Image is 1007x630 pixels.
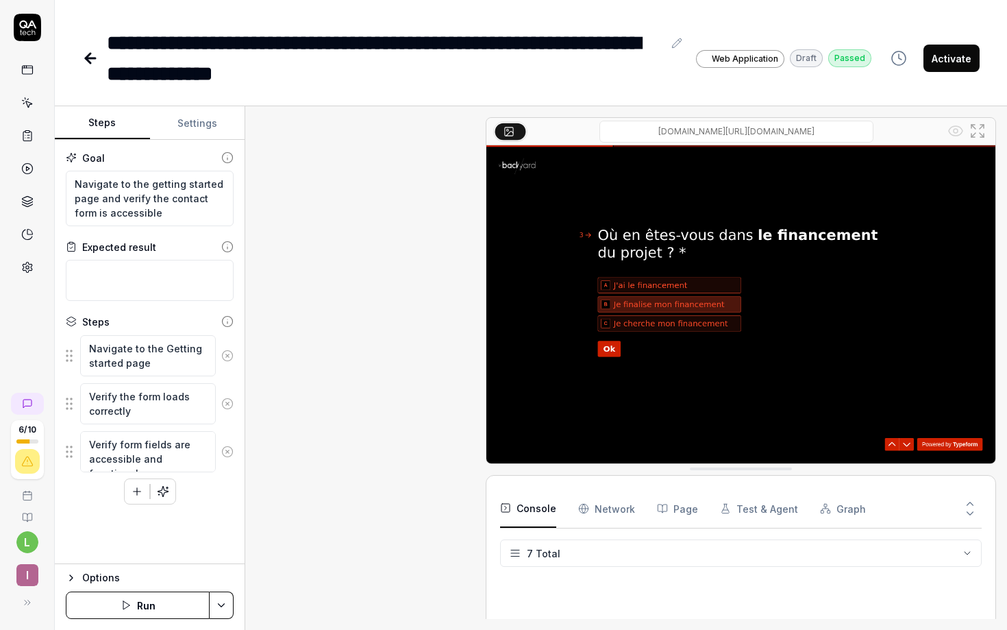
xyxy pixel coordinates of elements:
[16,564,38,586] span: I
[5,479,49,501] a: Book a call with us
[720,489,798,528] button: Test & Agent
[486,145,995,463] img: Screenshot
[66,592,210,619] button: Run
[82,315,110,329] div: Steps
[66,570,234,586] button: Options
[882,45,915,72] button: View version history
[820,489,866,528] button: Graph
[967,120,989,142] button: Open in full screen
[66,431,234,473] div: Suggestions
[66,335,234,377] div: Suggestions
[216,438,238,465] button: Remove step
[828,49,871,67] div: Passed
[82,570,234,586] div: Options
[82,151,105,165] div: Goal
[11,393,44,415] a: New conversation
[66,383,234,425] div: Suggestions
[790,49,823,67] div: Draft
[82,240,156,254] div: Expected result
[18,426,36,434] span: 6 / 10
[55,107,150,140] button: Steps
[216,390,238,417] button: Remove step
[150,107,245,140] button: Settings
[712,53,778,65] span: Web Application
[578,489,635,528] button: Network
[923,45,980,72] button: Activate
[5,501,49,523] a: Documentation
[500,489,556,528] button: Console
[696,49,784,68] a: Web Application
[16,531,38,553] button: l
[945,120,967,142] button: Show all interative elements
[216,342,238,369] button: Remove step
[5,553,49,589] button: I
[657,489,698,528] button: Page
